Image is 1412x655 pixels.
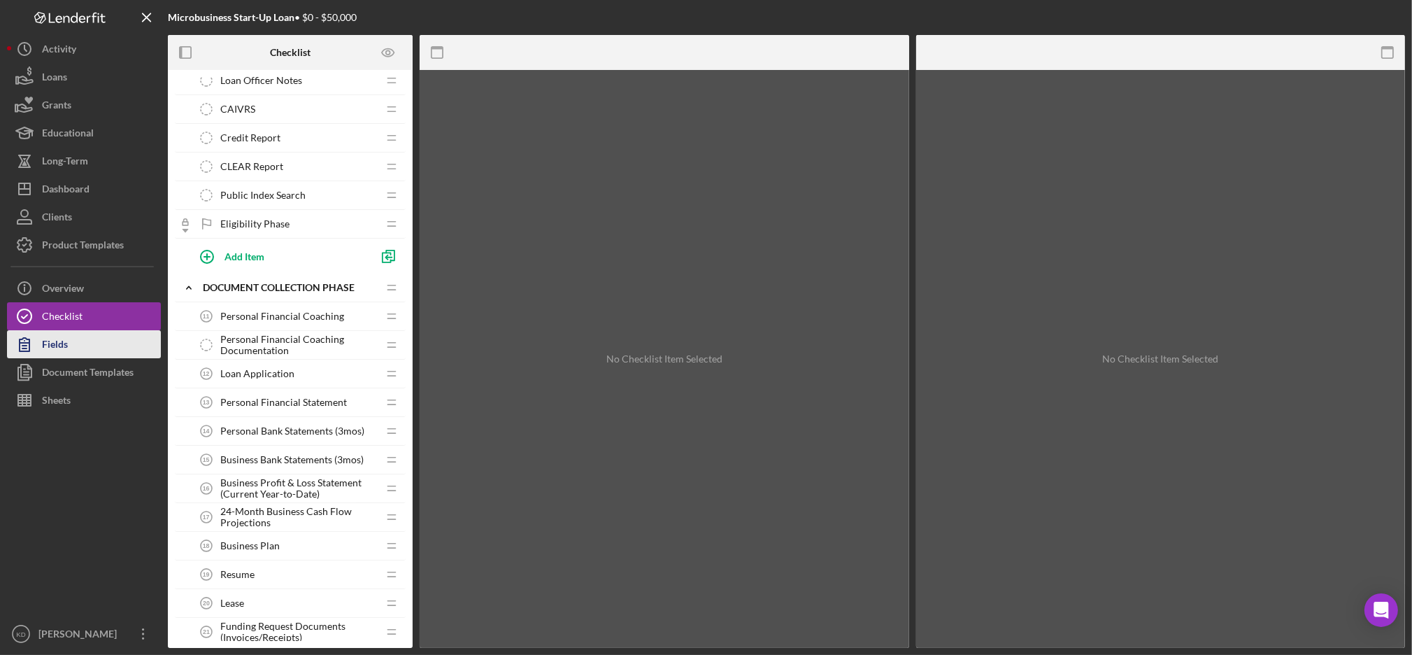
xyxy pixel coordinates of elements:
[203,399,210,406] tspan: 13
[203,313,210,320] tspan: 11
[7,358,161,386] button: Document Templates
[220,598,244,609] span: Lease
[220,75,302,86] span: Loan Officer Notes
[1364,593,1398,627] div: Open Intercom Messenger
[7,274,161,302] button: Overview
[220,218,290,230] span: Eligibility Phase
[35,620,126,652] div: [PERSON_NAME]
[220,104,255,115] span: CAIVRS
[224,243,264,269] div: Add Item
[7,302,161,330] button: Checklist
[203,542,210,549] tspan: 18
[203,282,378,293] div: Document Collection Phase
[270,47,311,58] b: Checklist
[203,600,210,607] tspan: 20
[7,620,161,648] button: KD[PERSON_NAME]
[220,621,378,643] span: Funding Request Documents (Invoices/Receipts)
[42,35,76,66] div: Activity
[7,119,161,147] button: Educational
[203,370,210,377] tspan: 12
[42,386,71,418] div: Sheets
[42,231,124,262] div: Product Templates
[7,231,161,259] button: Product Templates
[373,37,404,69] button: Preview as
[220,161,283,172] span: CLEAR Report
[220,311,344,322] span: Personal Financial Coaching
[203,456,210,463] tspan: 15
[203,485,210,492] tspan: 16
[189,242,371,270] button: Add Item
[42,147,88,178] div: Long-Term
[203,628,210,635] tspan: 21
[168,12,357,23] div: • $0 - $50,000
[42,358,134,390] div: Document Templates
[16,631,25,638] text: KD
[203,571,210,578] tspan: 19
[7,330,161,358] button: Fields
[42,175,90,206] div: Dashboard
[220,454,364,465] span: Business Bank Statements (3mos)
[220,334,378,356] span: Personal Financial Coaching Documentation
[220,397,347,408] span: Personal Financial Statement
[7,175,161,203] button: Dashboard
[203,428,210,435] tspan: 14
[7,35,161,63] button: Activity
[220,132,280,143] span: Credit Report
[220,190,306,201] span: Public Index Search
[42,119,94,150] div: Educational
[42,203,72,234] div: Clients
[42,274,84,306] div: Overview
[220,477,378,500] span: Business Profit & Loss Statement (Current Year-to-Date)
[220,540,280,551] span: Business Plan
[42,302,83,334] div: Checklist
[220,506,378,528] span: 24-Month Business Cash Flow Projections
[220,368,294,379] span: Loan Application
[203,514,210,521] tspan: 17
[220,425,364,437] span: Personal Bank Statements (3mos)
[7,63,161,91] button: Loans
[7,147,161,175] button: Long-Term
[606,353,722,365] div: No Checklist Item Selected
[168,11,294,23] b: Microbusiness Start-Up Loan
[7,91,161,119] button: Grants
[1102,353,1218,365] div: No Checklist Item Selected
[42,330,68,362] div: Fields
[42,91,71,122] div: Grants
[7,386,161,414] button: Sheets
[7,203,161,231] button: Clients
[220,569,255,580] span: Resume
[42,63,67,94] div: Loans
